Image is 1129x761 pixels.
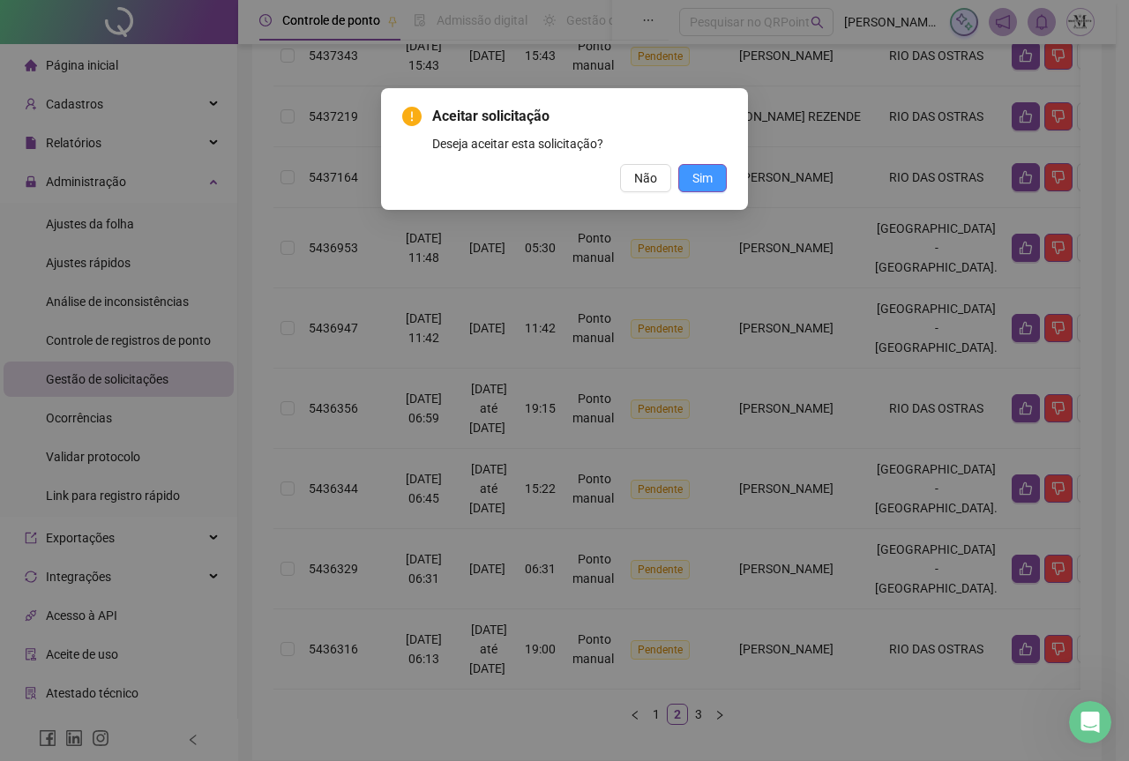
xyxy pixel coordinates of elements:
[634,168,657,188] span: Não
[692,168,713,188] span: Sim
[432,134,727,153] div: Deseja aceitar esta solicitação?
[402,107,422,126] span: exclamation-circle
[1069,701,1111,743] iframe: Intercom live chat
[432,106,727,127] span: Aceitar solicitação
[678,164,727,192] button: Sim
[620,164,671,192] button: Não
